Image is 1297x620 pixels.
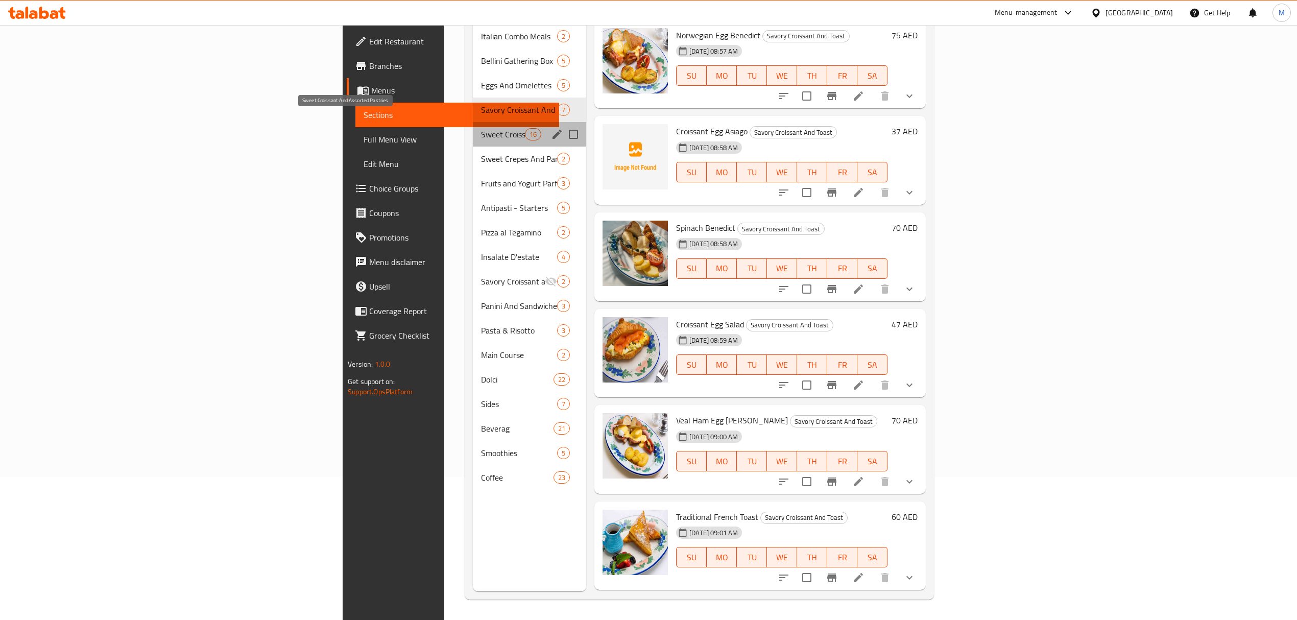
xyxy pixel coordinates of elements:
span: MO [711,550,733,565]
div: items [557,300,570,312]
button: MO [707,547,737,567]
a: Edit Restaurant [347,29,559,54]
button: SA [857,354,887,375]
span: FR [831,357,853,372]
h6: 75 AED [892,28,918,42]
span: TU [741,357,763,372]
span: SU [681,165,703,180]
span: SU [681,454,703,469]
span: Eggs And Omelettes [481,79,557,91]
button: sort-choices [772,180,796,205]
img: Veal Ham Egg Benedict [603,413,668,479]
div: items [557,447,570,459]
button: SU [676,547,707,567]
span: Antipasti - Starters [481,202,557,214]
h6: 70 AED [892,413,918,427]
span: Select to update [796,374,818,396]
button: delete [873,373,897,397]
span: Sides [481,398,557,410]
button: TH [797,258,827,279]
button: delete [873,469,897,494]
span: Coupons [369,207,551,219]
img: Norwegian Egg Benedict [603,28,668,93]
div: Savory Croissant And Toast [790,415,877,427]
span: Sweet Croissant And Assorted Pastries [481,128,524,140]
span: Pasta & Risotto [481,324,557,337]
a: Menu disclaimer [347,250,559,274]
img: Croissant Egg Asiago [603,124,668,189]
a: Edit menu item [852,186,864,199]
span: 2 [558,350,569,360]
span: [DATE] 08:57 AM [685,46,742,56]
div: Fruits and Yogurt Parfait3 [473,171,586,196]
h6: 47 AED [892,317,918,331]
div: items [557,55,570,67]
div: Main Course [481,349,557,361]
div: items [525,128,541,140]
span: Choice Groups [369,182,551,195]
span: Veal Ham Egg [PERSON_NAME] [676,413,788,428]
span: Spinach Benedict [676,220,735,235]
button: delete [873,565,897,590]
svg: Show Choices [903,186,916,199]
img: Croissant Egg Salad [603,317,668,383]
span: [DATE] 09:00 AM [685,432,742,442]
span: SU [681,357,703,372]
button: Branch-specific-item [820,277,844,301]
span: Smoothies [481,447,557,459]
span: WE [771,357,793,372]
button: SU [676,451,707,471]
a: Edit menu item [852,283,864,295]
button: TH [797,162,827,182]
button: Branch-specific-item [820,565,844,590]
div: items [554,422,570,435]
button: SA [857,451,887,471]
button: sort-choices [772,469,796,494]
span: Fruits and Yogurt Parfait [481,177,557,189]
a: Grocery Checklist [347,323,559,348]
button: Branch-specific-item [820,180,844,205]
span: Edit Restaurant [369,35,551,47]
div: Panini And Sandwiches [481,300,557,312]
div: Coffee [481,471,553,484]
span: Get support on: [348,375,395,388]
span: Savory Croissant and Crepes [481,275,545,288]
div: Sweet Crepes And Pancakes2 [473,147,586,171]
button: WE [767,162,797,182]
span: Upsell [369,280,551,293]
span: SA [861,165,883,180]
span: WE [771,550,793,565]
span: Pizza al Tegamino [481,226,557,239]
a: Coupons [347,201,559,225]
span: [DATE] 09:01 AM [685,528,742,538]
span: MO [711,454,733,469]
span: Italian Combo Meals [481,30,557,42]
button: sort-choices [772,277,796,301]
span: Edit Menu [364,158,551,170]
div: Savory Croissant And Toast [762,30,850,42]
div: items [557,104,570,116]
span: WE [771,454,793,469]
span: 3 [558,179,569,188]
span: Select to update [796,471,818,492]
img: Spinach Benedict [603,221,668,286]
span: 7 [558,105,569,115]
button: TU [737,65,767,86]
button: delete [873,277,897,301]
span: M [1279,7,1285,18]
div: Insalate D'estate [481,251,557,263]
div: Savory Croissant And Toast [746,319,833,331]
a: Support.OpsPlatform [348,385,413,398]
span: SA [861,550,883,565]
div: Savory Croissant And Toast [737,223,825,235]
button: show more [897,277,922,301]
button: TU [737,258,767,279]
span: WE [771,165,793,180]
span: SA [861,357,883,372]
button: FR [827,65,857,86]
h6: 37 AED [892,124,918,138]
div: Bellini Gathering Box5 [473,49,586,73]
div: Savory Croissant And Toast [750,126,837,138]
